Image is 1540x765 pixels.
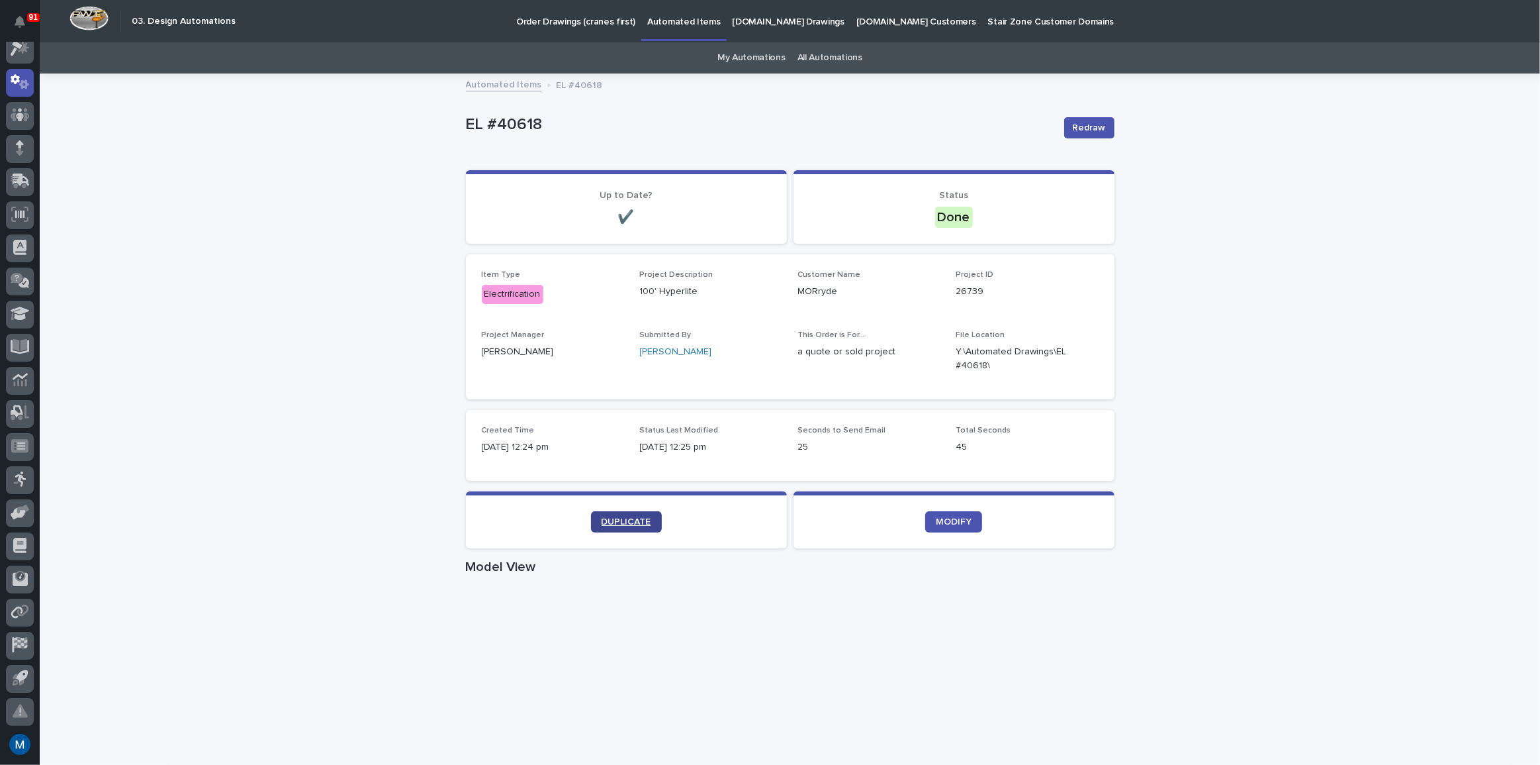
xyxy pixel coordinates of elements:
[956,331,1005,339] span: File Location
[482,209,771,225] p: ✔️
[466,115,1054,134] p: EL #40618
[17,16,34,37] div: Notifications91
[482,285,543,304] div: Electrification
[797,42,862,74] a: All Automations
[717,42,786,74] a: My Automations
[956,345,1067,373] : Y:\Automated Drawings\EL #40618\
[1064,117,1114,138] button: Redraw
[600,191,653,200] span: Up to Date?
[466,76,542,91] a: Automated Items
[798,331,866,339] span: This Order is For...
[482,440,624,454] p: [DATE] 12:24 pm
[956,271,994,279] span: Project ID
[939,191,968,200] span: Status
[591,511,662,533] a: DUPLICATE
[798,427,886,434] span: Seconds to Send Email
[956,285,1099,299] p: 26739
[29,13,38,22] p: 91
[935,207,973,228] div: Done
[798,440,940,454] p: 25
[6,8,34,36] button: Notifications
[1073,121,1106,134] span: Redraw
[640,271,713,279] span: Project Description
[132,16,236,27] h2: 03. Design Automations
[557,77,603,91] p: EL #40618
[482,271,521,279] span: Item Type
[936,517,972,527] span: MODIFY
[798,271,861,279] span: Customer Name
[640,345,712,359] a: [PERSON_NAME]
[69,6,109,30] img: Workspace Logo
[6,731,34,758] button: users-avatar
[466,559,1114,575] h1: Model View
[602,517,651,527] span: DUPLICATE
[956,427,1011,434] span: Total Seconds
[482,331,545,339] span: Project Manager
[925,511,982,533] a: MODIFY
[482,345,624,359] p: [PERSON_NAME]
[798,285,940,299] p: MORryde
[640,440,782,454] p: [DATE] 12:25 pm
[640,331,692,339] span: Submitted By
[956,440,1099,454] p: 45
[482,427,535,434] span: Created Time
[640,427,719,434] span: Status Last Modified
[640,285,782,299] p: 100' Hyperlite
[798,345,940,359] p: a quote or sold project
